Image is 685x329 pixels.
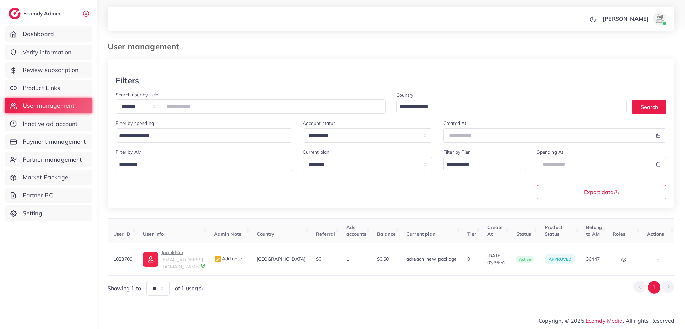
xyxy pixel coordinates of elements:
span: $0.50 [377,256,389,262]
span: Status [516,231,531,237]
h2: Ecomdy Admin [23,10,62,17]
a: Jaankhan[EMAIL_ADDRESS][DOMAIN_NAME] [143,248,203,270]
span: 1 [346,256,349,262]
span: Showing 1 to [108,284,141,292]
a: Product Links [5,80,92,96]
button: Search [632,100,666,114]
img: admin_note.cdd0b510.svg [214,255,222,263]
span: [EMAIL_ADDRESS][DOMAIN_NAME] [161,257,203,269]
div: Search for option [443,157,526,171]
a: Inactive ad account [5,116,92,132]
span: $0 [316,256,321,262]
span: of 1 user(s) [175,284,203,292]
a: User management [5,98,92,113]
input: Search for option [117,160,283,170]
span: Ads accounts [346,224,366,237]
span: Inactive ad account [23,119,78,128]
span: Add note [214,256,242,262]
span: Product Links [23,84,60,92]
a: Ecomdy Media [586,317,623,324]
span: 1023709 [113,256,132,262]
span: Export data [584,189,619,195]
img: avatar [653,12,666,25]
button: Export data [537,185,667,199]
span: Market Package [23,173,68,182]
span: Review subscription [23,66,79,74]
label: Account status [303,120,336,127]
span: Roles [613,231,625,237]
span: approved [549,257,571,262]
label: Filter by AM [116,149,142,155]
span: Actions [647,231,664,237]
span: Country [257,231,275,237]
a: Dashboard [5,26,92,42]
h3: User management [108,42,184,51]
label: Filter by spending [116,120,154,127]
a: [PERSON_NAME]avatar [599,12,669,25]
span: User management [23,101,74,110]
h3: Filters [116,76,139,85]
div: Search for option [396,100,627,113]
label: Filter by Tier [443,149,470,155]
div: Search for option [116,128,292,143]
label: Created At [443,120,467,127]
span: Balance [377,231,396,237]
div: Search for option [116,157,292,171]
img: ic-user-info.36bf1079.svg [143,252,158,267]
p: Jaankhan [161,248,203,256]
span: Tier [467,231,477,237]
span: adreach_new_package [406,256,457,262]
a: Partner BC [5,188,92,203]
button: Go to page 1 [648,281,660,294]
span: active [516,256,534,263]
img: logo [9,8,21,19]
span: 36447 [586,256,600,262]
span: Partner management [23,155,82,164]
a: Verify information [5,45,92,60]
input: Search for option [397,102,618,112]
a: Partner management [5,152,92,167]
span: Product Status [545,224,562,237]
a: Market Package [5,170,92,185]
ul: Pagination [633,281,674,294]
span: [DATE] 03:36:52 [487,252,506,266]
span: Belong to AM [586,224,602,237]
a: Review subscription [5,62,92,78]
p: [PERSON_NAME] [603,15,649,23]
span: 0 [467,256,470,262]
span: User info [143,231,164,237]
span: Referral [316,231,335,237]
label: Search user by field [116,91,158,98]
a: logoEcomdy Admin [9,8,62,19]
span: Dashboard [23,30,54,38]
span: Copyright © 2025 [539,317,674,325]
input: Search for option [117,131,283,141]
span: Payment management [23,137,86,146]
span: Create At [487,224,503,237]
span: Admin Note [214,231,242,237]
a: Setting [5,205,92,221]
span: Setting [23,209,42,218]
input: Search for option [444,160,517,170]
span: Partner BC [23,191,53,200]
label: Spending At [537,149,564,155]
span: Verify information [23,48,72,57]
label: Country [396,92,413,98]
span: [GEOGRAPHIC_DATA] [257,256,306,262]
span: , All rights Reserved [623,317,674,325]
span: User ID [113,231,130,237]
label: Current plan [303,149,329,155]
span: Current plan [406,231,435,237]
img: 9CAL8B2pu8EFxCJHYAAAAldEVYdGRhdGU6Y3JlYXRlADIwMjItMTItMDlUMDQ6NTg6MzkrMDA6MDBXSlgLAAAAJXRFWHRkYXR... [201,263,205,268]
a: Payment management [5,134,92,149]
